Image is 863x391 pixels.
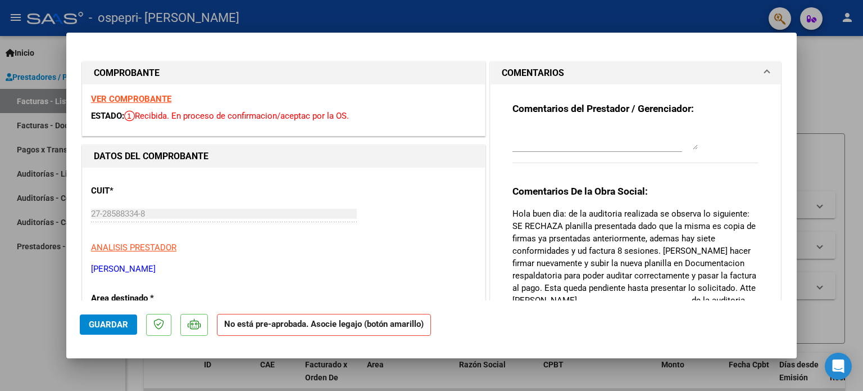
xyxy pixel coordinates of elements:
a: VER COMPROBANTE [91,94,171,104]
strong: DATOS DEL COMPROBANTE [94,151,208,161]
h1: COMENTARIOS [502,66,564,80]
p: CUIT [91,185,207,197]
strong: COMPROBANTE [94,68,160,78]
strong: No está pre-aprobada. Asocie legajo (botón amarillo) [217,314,431,336]
span: Guardar [89,320,128,330]
p: Area destinado * [91,292,207,305]
mat-expansion-panel-header: COMENTARIOS [490,62,780,84]
button: Guardar [80,314,137,335]
p: [PERSON_NAME] [91,263,476,276]
span: ESTADO: [91,111,124,121]
strong: Comentarios De la Obra Social: [512,186,648,197]
span: Recibida. En proceso de confirmacion/aceptac por la OS. [124,111,349,121]
div: Open Intercom Messenger [825,353,852,380]
strong: Comentarios del Prestador / Gerenciador: [512,103,694,114]
span: ANALISIS PRESTADOR [91,242,176,253]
